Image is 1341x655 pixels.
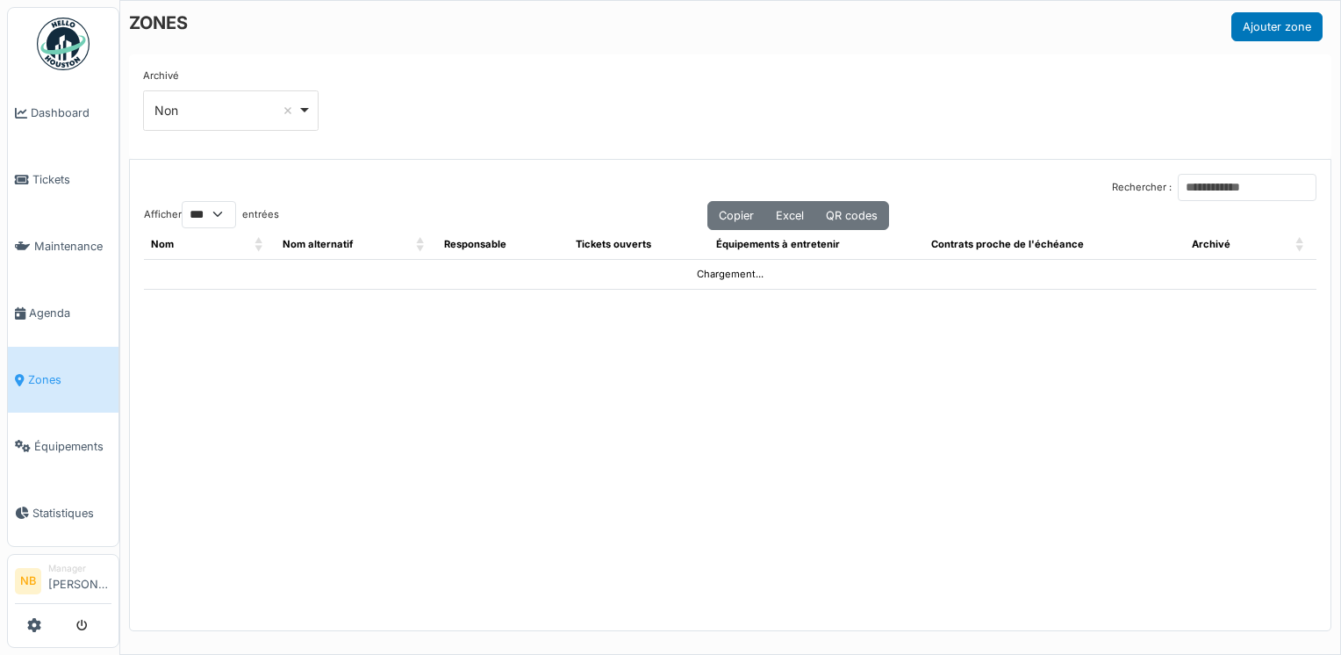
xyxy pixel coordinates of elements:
a: Dashboard [8,80,118,147]
button: Remove item: 'false' [279,102,297,119]
span: Tickets ouverts [576,238,651,250]
span: Tickets [32,171,111,188]
div: Non [154,101,298,119]
div: Manager [48,562,111,575]
a: Équipements [8,413,118,479]
a: Tickets [8,147,118,213]
a: NB Manager[PERSON_NAME] [15,562,111,604]
a: Statistiques [8,479,118,546]
span: Dashboard [31,104,111,121]
span: Zones [28,371,111,388]
label: Archivé [143,68,179,83]
span: Archivé: Activate to sort [1295,230,1306,259]
a: Zones [8,347,118,414]
span: Équipements à entretenir [716,238,840,250]
button: Excel [764,201,815,230]
button: QR codes [814,201,889,230]
li: [PERSON_NAME] [48,562,111,600]
span: Nom alternatif: Activate to sort [416,230,427,259]
li: NB [15,568,41,594]
span: Copier [719,209,754,222]
img: Badge_color-CXgf-gQk.svg [37,18,90,70]
span: Nom: Activate to sort [255,230,265,259]
span: Maintenance [34,238,111,255]
h6: ZONES [129,12,188,33]
span: Archivé [1192,238,1230,250]
span: Nom alternatif [283,238,353,250]
button: Ajouter zone [1231,12,1323,41]
span: Équipements [34,438,111,455]
td: Chargement... [144,259,1316,289]
label: Afficher entrées [144,201,279,228]
a: Maintenance [8,213,118,280]
label: Rechercher : [1112,180,1172,195]
span: Contrats proche de l'échéance [931,238,1084,250]
span: Statistiques [32,505,111,522]
a: Agenda [8,280,118,347]
span: Responsable [444,238,506,250]
span: Nom [151,238,174,250]
select: Afficherentrées [182,201,236,228]
button: Copier [707,201,765,230]
span: Agenda [29,305,111,321]
span: QR codes [826,209,878,222]
span: Excel [776,209,804,222]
